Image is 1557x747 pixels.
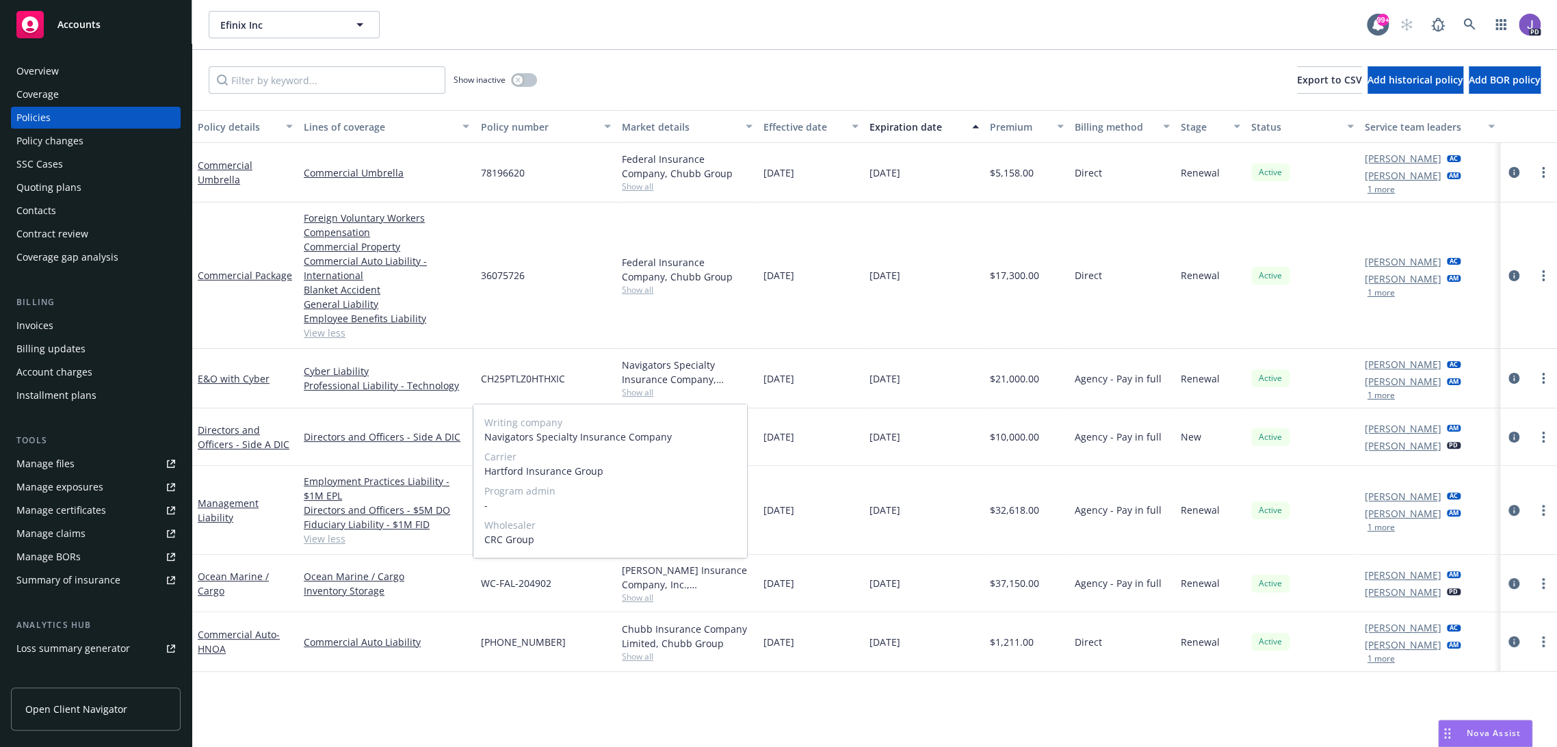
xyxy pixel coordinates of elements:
div: Manage BORs [16,546,81,568]
a: General Liability [304,297,469,311]
span: 36075726 [480,268,524,283]
span: Show all [622,651,753,662]
a: [PERSON_NAME] [1365,638,1441,652]
span: Program admin [484,484,736,498]
span: Active [1257,431,1284,443]
a: [PERSON_NAME] [1365,151,1441,166]
a: [PERSON_NAME] [1365,620,1441,635]
a: circleInformation [1506,164,1522,181]
input: Filter by keyword... [209,66,445,94]
a: Search [1456,11,1483,38]
span: Direct [1075,166,1102,180]
div: Manage files [16,453,75,475]
button: Premium [984,110,1069,143]
button: Stage [1175,110,1246,143]
a: more [1535,164,1552,181]
span: Renewal [1181,268,1220,283]
a: Loss summary generator [11,638,181,659]
a: Manage certificates [11,499,181,521]
button: Market details [616,110,758,143]
span: Navigators Specialty Insurance Company [484,430,736,444]
a: Ocean Marine / Cargo [304,569,469,584]
a: Directors and Officers - Side A DIC [198,423,289,451]
a: Overview [11,60,181,82]
span: Agency - Pay in full [1075,371,1162,386]
a: more [1535,370,1552,386]
span: [DATE] [869,166,900,180]
a: View less [304,532,469,546]
a: more [1535,502,1552,519]
span: $17,300.00 [990,268,1039,283]
span: [DATE] [763,371,794,386]
a: Contract review [11,223,181,245]
a: [PERSON_NAME] [1365,168,1441,183]
div: Billing updates [16,338,86,360]
span: [DATE] [763,635,794,649]
span: Active [1257,577,1284,590]
img: photo [1519,14,1541,36]
span: Agency - Pay in full [1075,576,1162,590]
div: Manage exposures [16,476,103,498]
div: Expiration date [869,120,964,134]
a: Inventory Storage [304,584,469,598]
a: Professional Liability - Technology [304,378,469,393]
a: Billing updates [11,338,181,360]
a: Manage exposures [11,476,181,498]
span: $21,000.00 [990,371,1039,386]
a: Cyber Liability [304,364,469,378]
span: [DATE] [869,503,900,517]
span: New [1181,430,1201,444]
span: - [484,498,736,512]
button: 1 more [1368,289,1395,297]
span: $32,618.00 [990,503,1039,517]
button: 1 more [1368,655,1395,663]
a: Commercial Umbrella [304,166,469,180]
a: Employee Benefits Liability [304,311,469,326]
a: Commercial Auto Liability - International [304,254,469,283]
a: circleInformation [1506,429,1522,445]
a: circleInformation [1506,370,1522,386]
div: Account charges [16,361,92,383]
span: Direct [1075,268,1102,283]
span: Nova Assist [1467,727,1521,739]
span: Open Client Navigator [25,702,127,716]
div: Summary of insurance [16,569,120,591]
button: 1 more [1368,185,1395,194]
a: circleInformation [1506,267,1522,284]
div: Contacts [16,200,56,222]
a: more [1535,633,1552,650]
a: Commercial Umbrella [198,159,252,186]
a: Accounts [11,5,181,44]
span: CRC Group [484,532,736,547]
div: Chubb Insurance Company Limited, Chubb Group [622,622,753,651]
div: Billing [11,296,181,309]
a: Foreign Voluntary Workers Compensation [304,211,469,239]
span: $5,158.00 [990,166,1034,180]
a: [PERSON_NAME] [1365,489,1441,503]
div: Manage certificates [16,499,106,521]
a: Commercial Property [304,239,469,254]
span: [DATE] [869,635,900,649]
span: Show all [622,592,753,603]
span: Renewal [1181,635,1220,649]
div: Overview [16,60,59,82]
a: Commercial Auto [198,628,280,655]
span: Agency - Pay in full [1075,503,1162,517]
span: Hartford Insurance Group [484,464,736,478]
span: [DATE] [763,268,794,283]
div: Tools [11,434,181,447]
a: [PERSON_NAME] [1365,585,1441,599]
button: Expiration date [864,110,984,143]
div: Policy changes [16,130,83,152]
div: Drag to move [1439,720,1456,746]
span: Carrier [484,449,736,464]
span: Writing company [484,415,736,430]
div: Coverage [16,83,59,105]
span: [DATE] [869,268,900,283]
a: Management Liability [198,497,259,524]
div: Federal Insurance Company, Chubb Group [622,255,753,284]
span: Renewal [1181,371,1220,386]
div: Installment plans [16,384,96,406]
a: Report a Bug [1424,11,1452,38]
button: Lines of coverage [298,110,475,143]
